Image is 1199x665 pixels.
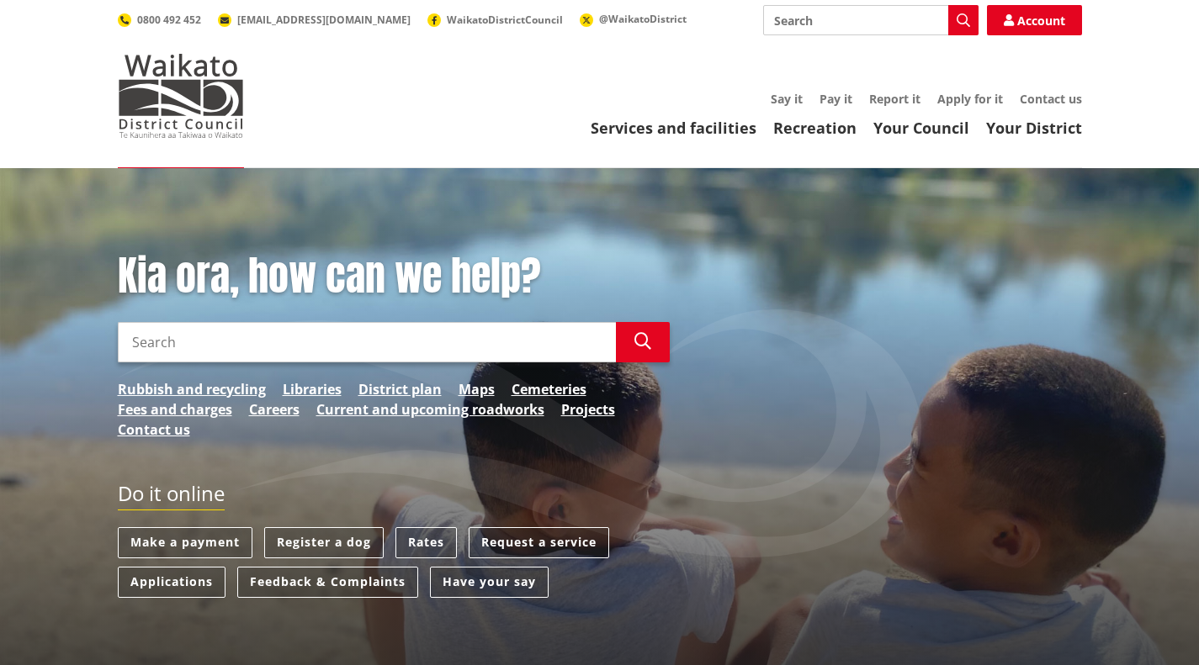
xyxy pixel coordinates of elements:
[218,13,411,27] a: [EMAIL_ADDRESS][DOMAIN_NAME]
[937,91,1003,107] a: Apply for it
[561,399,615,420] a: Projects
[599,12,687,26] span: @WaikatoDistrict
[763,5,979,35] input: Search input
[118,252,670,301] h1: Kia ora, how can we help?
[118,13,201,27] a: 0800 492 452
[427,13,563,27] a: WaikatoDistrictCouncil
[316,399,544,420] a: Current and upcoming roadworks
[1020,91,1082,107] a: Contact us
[358,379,442,399] a: District plan
[118,399,232,420] a: Fees and charges
[264,527,384,558] a: Register a dog
[591,118,756,138] a: Services and facilities
[395,527,457,558] a: Rates
[820,91,852,107] a: Pay it
[118,54,244,138] img: Waikato District Council - Te Kaunihera aa Takiwaa o Waikato
[118,567,225,598] a: Applications
[118,482,225,511] h2: Do it online
[580,12,687,26] a: @WaikatoDistrict
[137,13,201,27] span: 0800 492 452
[237,567,418,598] a: Feedback & Complaints
[249,399,300,420] a: Careers
[118,322,616,362] input: Search input
[118,420,190,440] a: Contact us
[430,567,549,598] a: Have your say
[771,91,803,107] a: Say it
[283,379,342,399] a: Libraries
[773,118,857,138] a: Recreation
[118,527,252,558] a: Make a payment
[118,379,266,399] a: Rubbish and recycling
[469,527,609,558] a: Request a service
[987,5,1082,35] a: Account
[986,118,1082,138] a: Your District
[869,91,920,107] a: Report it
[447,13,563,27] span: WaikatoDistrictCouncil
[459,379,495,399] a: Maps
[512,379,586,399] a: Cemeteries
[237,13,411,27] span: [EMAIL_ADDRESS][DOMAIN_NAME]
[873,118,969,138] a: Your Council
